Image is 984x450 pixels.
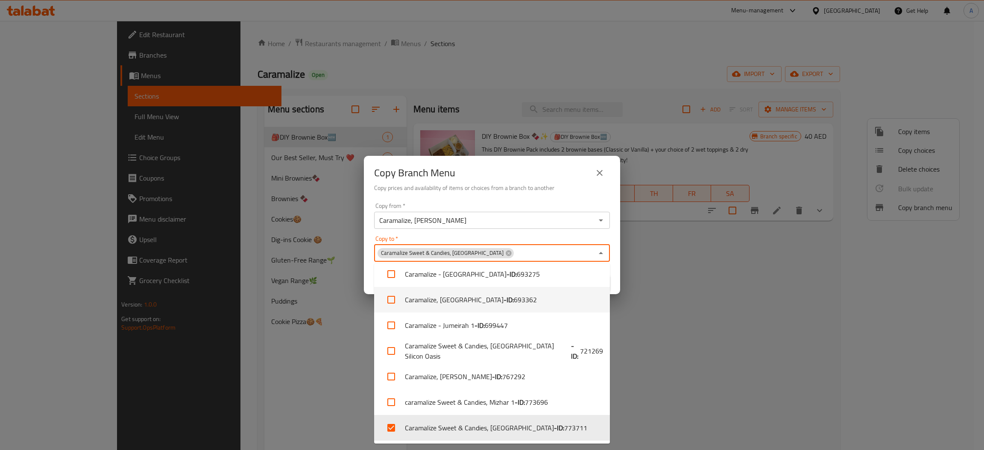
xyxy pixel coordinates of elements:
[374,183,610,193] h6: Copy prices and availability of items or choices from a branch to another
[374,313,610,338] li: Caramalize - Jumeirah 1
[589,163,610,183] button: close
[374,364,610,389] li: Caramalize, [PERSON_NAME]
[374,261,610,287] li: Caramalize - [GEOGRAPHIC_DATA]
[514,295,537,305] span: 693362
[474,320,485,330] b: - ID:
[525,397,548,407] span: 773696
[374,338,610,364] li: Caramalize Sweet & Candies, [GEOGRAPHIC_DATA] Silicon Oasis
[492,371,502,382] b: - ID:
[595,247,607,259] button: Close
[374,287,610,313] li: Caramalize, [GEOGRAPHIC_DATA]
[517,269,540,279] span: 693275
[507,269,517,279] b: - ID:
[502,371,525,382] span: 767292
[564,423,587,433] span: 773711
[571,341,580,361] b: - ID:
[504,295,514,305] b: - ID:
[374,166,455,180] h2: Copy Branch Menu
[515,397,525,407] b: - ID:
[580,346,603,356] span: 721269
[374,415,610,441] li: Caramalize Sweet & Candies, [GEOGRAPHIC_DATA]
[485,320,508,330] span: 699447
[378,249,507,257] span: Caramalize Sweet & Candies, [GEOGRAPHIC_DATA]
[595,214,607,226] button: Open
[378,248,514,258] div: Caramalize Sweet & Candies, [GEOGRAPHIC_DATA]
[554,423,564,433] b: - ID:
[374,389,610,415] li: caramalize Sweet & Candies, Mizhar 1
